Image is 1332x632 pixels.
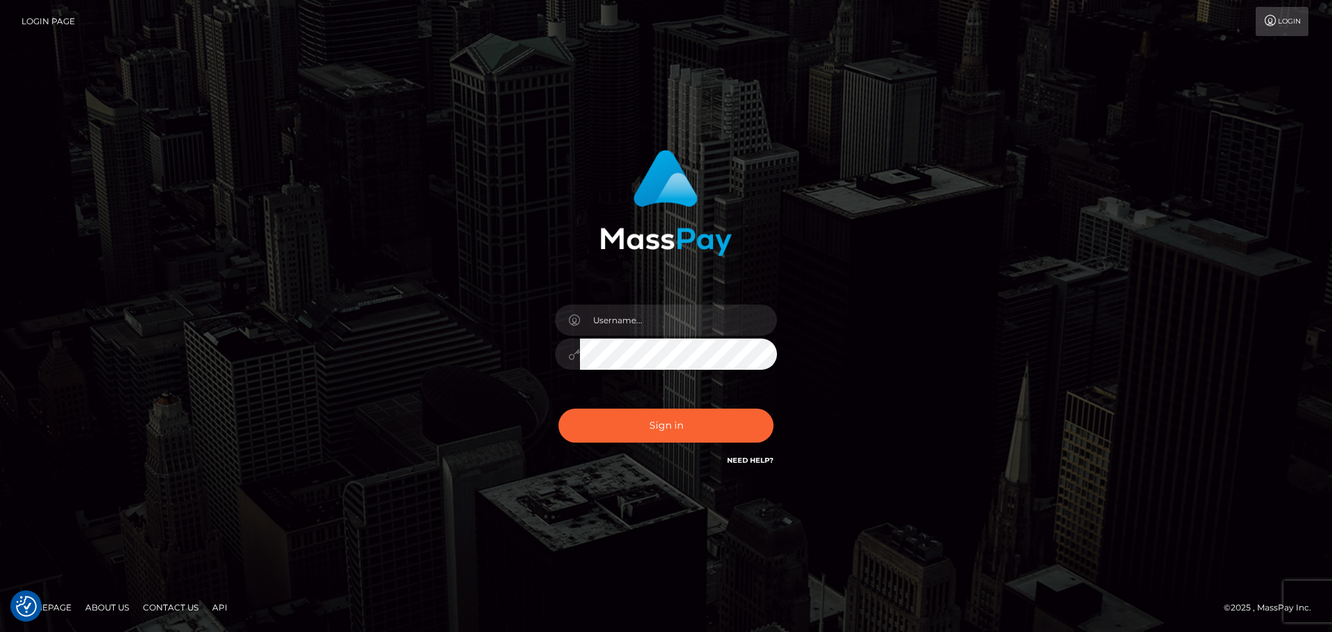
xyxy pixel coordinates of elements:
[22,7,75,36] a: Login Page
[558,409,774,443] button: Sign in
[600,150,732,256] img: MassPay Login
[16,596,37,617] img: Revisit consent button
[137,597,204,618] a: Contact Us
[16,596,37,617] button: Consent Preferences
[727,456,774,465] a: Need Help?
[1224,600,1322,615] div: © 2025 , MassPay Inc.
[580,305,777,336] input: Username...
[207,597,233,618] a: API
[1256,7,1308,36] a: Login
[80,597,135,618] a: About Us
[15,597,77,618] a: Homepage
